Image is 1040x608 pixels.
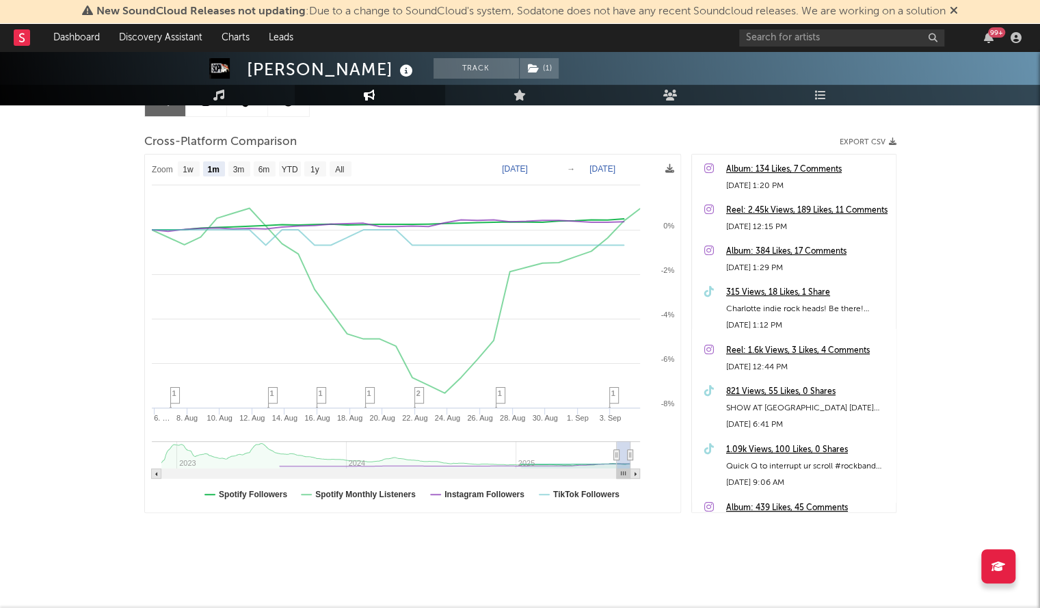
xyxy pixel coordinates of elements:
div: [DATE] 12:44 PM [726,359,889,375]
a: Dashboard [44,24,109,51]
a: Reel: 2.45k Views, 189 Likes, 11 Comments [726,202,889,219]
text: YTD [281,165,297,174]
div: [DATE] 12:15 PM [726,219,889,235]
text: 3m [232,165,244,174]
span: : Due to a change to SoundCloud's system, Sodatone does not have any recent Soundcloud releases. ... [96,6,946,17]
span: 1 [611,389,615,397]
text: 14. Aug [271,414,297,422]
div: [DATE] 1:20 PM [726,178,889,194]
span: 1 [172,389,176,397]
text: 30. Aug [532,414,557,422]
text: 8. Aug [176,414,197,422]
text: 10. Aug [206,414,232,422]
span: New SoundCloud Releases not updating [96,6,306,17]
text: Zoom [152,165,173,174]
text: 0% [663,222,674,230]
div: 99 + [988,27,1005,38]
button: 99+ [984,32,994,43]
div: [DATE] 6:41 PM [726,417,889,433]
a: 315 Views, 18 Likes, 1 Share [726,285,889,301]
div: SHOW AT [GEOGRAPHIC_DATA] [DATE] TELL UR FRIENDS #charlottenc #indierock #livemusic [726,400,889,417]
text: 1w [183,165,194,174]
text: 18. Aug [336,414,362,422]
text: 6m [258,165,269,174]
text: -4% [661,310,674,319]
a: Album: 384 Likes, 17 Comments [726,243,889,260]
button: Export CSV [840,138,896,146]
text: 24. Aug [434,414,459,422]
text: [DATE] [589,164,615,174]
text: 26. Aug [467,414,492,422]
div: Quick Q to interrupt ur scroll #rockband #indierock #rockmusic #newmusic #musicfyp [726,458,889,475]
span: 1 [498,389,502,397]
button: (1) [520,58,559,79]
span: 1 [367,389,371,397]
span: 1 [319,389,323,397]
a: 821 Views, 55 Likes, 0 Shares [726,384,889,400]
a: 1.09k Views, 100 Likes, 0 Shares [726,442,889,458]
div: [DATE] 1:29 PM [726,260,889,276]
input: Search for artists [739,29,944,47]
span: 1 [270,389,274,397]
text: 20. Aug [369,414,395,422]
span: Dismiss [950,6,958,17]
text: 1m [207,165,219,174]
span: ( 1 ) [519,58,559,79]
text: 1y [310,165,319,174]
text: -6% [661,355,674,363]
div: Charlotte indie rock heads! Be there! [DATE][DATE] at [GEOGRAPHIC_DATA] with @camisole and @Reces... [726,301,889,317]
text: -8% [661,399,674,408]
text: 16. Aug [304,414,330,422]
div: [DATE] 1:12 PM [726,317,889,334]
text: TikTok Followers [552,490,619,499]
div: [DATE] 9:06 AM [726,475,889,491]
a: Charts [212,24,259,51]
text: 28. Aug [499,414,524,422]
text: 1. Sep [566,414,588,422]
text: 22. Aug [402,414,427,422]
text: → [567,164,575,174]
text: Instagram Followers [444,490,524,499]
text: Spotify Followers [219,490,287,499]
text: -2% [661,266,674,274]
a: Leads [259,24,303,51]
a: Reel: 1.6k Views, 3 Likes, 4 Comments [726,343,889,359]
button: Track [434,58,519,79]
text: 6. … [154,414,170,422]
div: [PERSON_NAME] [247,58,416,81]
text: 12. Aug [239,414,265,422]
span: Cross-Platform Comparison [144,134,297,150]
a: Discovery Assistant [109,24,212,51]
a: Album: 134 Likes, 7 Comments [726,161,889,178]
text: Spotify Monthly Listeners [315,490,416,499]
span: 2 [416,389,421,397]
text: All [335,165,344,174]
text: [DATE] [502,164,528,174]
a: Album: 439 Likes, 45 Comments [726,500,889,516]
text: 3. Sep [599,414,621,422]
